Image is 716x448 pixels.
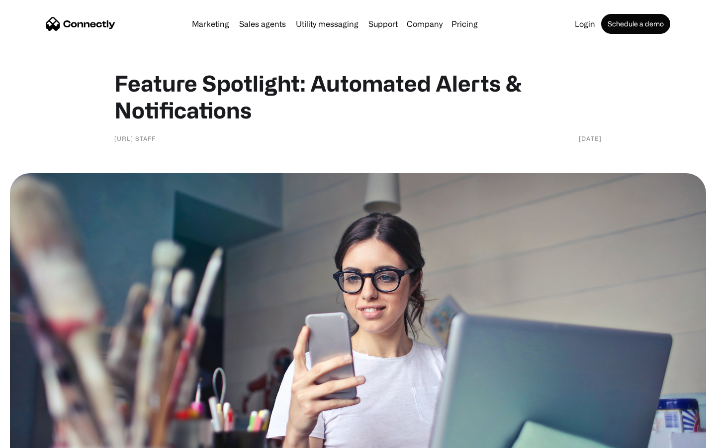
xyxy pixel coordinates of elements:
h1: Feature Spotlight: Automated Alerts & Notifications [114,70,602,123]
a: Sales agents [235,20,290,28]
ul: Language list [20,431,60,445]
aside: Language selected: English [10,431,60,445]
div: [URL] staff [114,133,156,143]
a: Marketing [188,20,233,28]
a: Schedule a demo [601,14,670,34]
a: Login [571,20,599,28]
div: Company [407,17,443,31]
div: [DATE] [579,133,602,143]
a: Utility messaging [292,20,362,28]
a: Pricing [447,20,482,28]
a: Support [364,20,402,28]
